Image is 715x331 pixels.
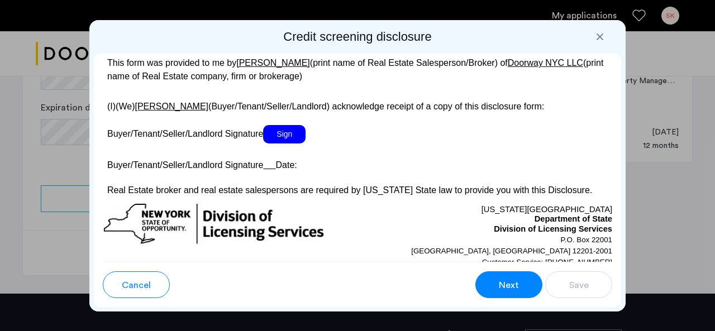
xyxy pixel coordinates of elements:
button: button [475,271,542,298]
p: Department of State [357,214,612,224]
u: [PERSON_NAME] [135,102,208,111]
h2: Credit screening disclosure [94,29,621,45]
img: new-york-logo.png [103,203,325,246]
p: Customer Service: [PHONE_NUMBER] [357,257,612,268]
p: (I)(We) (Buyer/Tenant/Seller/Landlord) acknowledge receipt of a copy of this disclosure form: [103,95,612,113]
p: This form was provided to me by (print name of Real Estate Salesperson/Broker) of (print name of ... [103,56,612,83]
p: Real Estate broker and real estate salespersons are required by [US_STATE] State law to provide y... [103,184,612,197]
span: Next [499,279,519,292]
p: P.O. Box 22001 [357,234,612,246]
span: Cancel [122,279,151,292]
p: [US_STATE][GEOGRAPHIC_DATA] [357,203,612,215]
button: button [545,271,612,298]
span: Save [569,279,589,292]
p: Buyer/Tenant/Seller/Landlord Signature Date: [103,155,612,171]
u: [PERSON_NAME] [236,58,310,68]
span: Sign [263,125,306,143]
button: button [103,271,170,298]
p: [GEOGRAPHIC_DATA], [GEOGRAPHIC_DATA] 12201-2001 [357,246,612,257]
p: Division of Licensing Services [357,224,612,234]
u: Doorway NYC LLC [508,58,583,68]
span: Buyer/Tenant/Seller/Landlord Signature [107,129,263,138]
